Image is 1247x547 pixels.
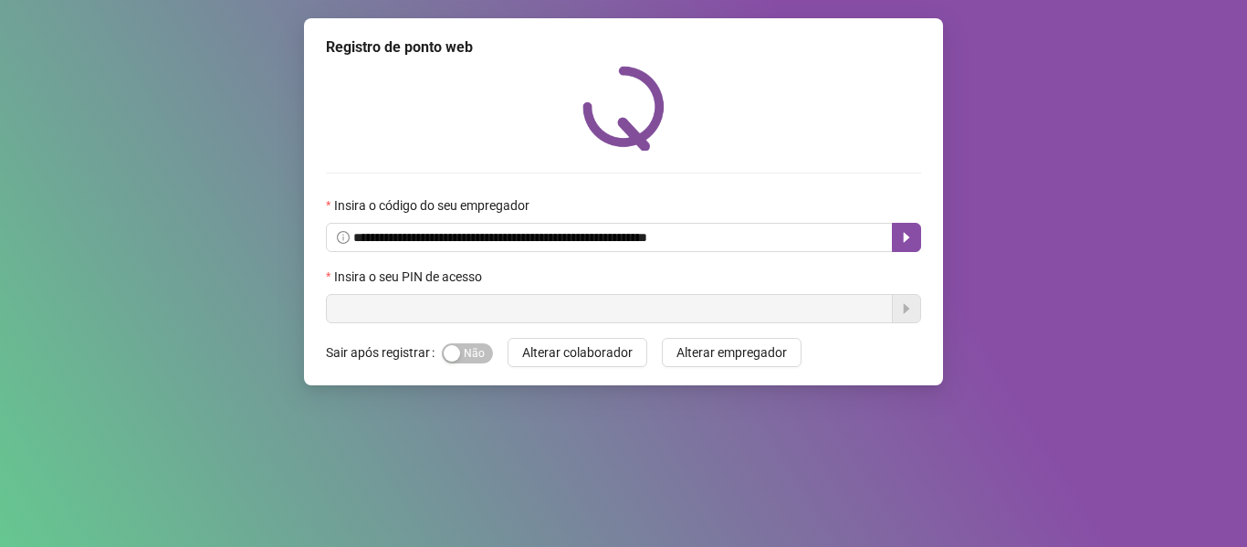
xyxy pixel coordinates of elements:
span: info-circle [337,231,350,244]
label: Insira o seu PIN de acesso [326,267,494,287]
button: Alterar empregador [662,338,802,367]
div: Registro de ponto web [326,37,921,58]
label: Insira o código do seu empregador [326,195,541,216]
button: Alterar colaborador [508,338,647,367]
span: Alterar empregador [676,342,787,363]
span: Alterar colaborador [522,342,633,363]
img: QRPoint [582,66,665,151]
span: caret-right [899,230,914,245]
label: Sair após registrar [326,338,442,367]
